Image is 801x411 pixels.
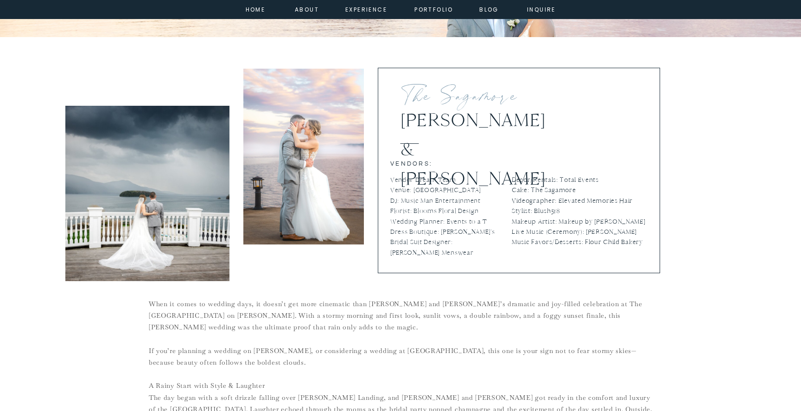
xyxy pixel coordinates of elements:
[400,105,564,132] h2: [PERSON_NAME] & [PERSON_NAME]
[525,5,558,13] a: inquire
[400,87,551,112] h1: The Sagamore
[345,5,383,13] a: experience
[414,5,454,13] a: portfolio
[390,159,437,172] p: vendors:
[390,175,503,259] p: Vendor Dream Team Venue: [GEOGRAPHIC_DATA] DJ: Music Man Entertainment Florist: Blooms Floral Des...
[472,5,506,13] a: Blog
[295,5,316,13] a: about
[243,5,268,13] a: home
[512,175,648,255] p: Decor/Rentals: Total Events Cake: The Sagamore Videographer: Elevated Memories Hair Stylist: Blus...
